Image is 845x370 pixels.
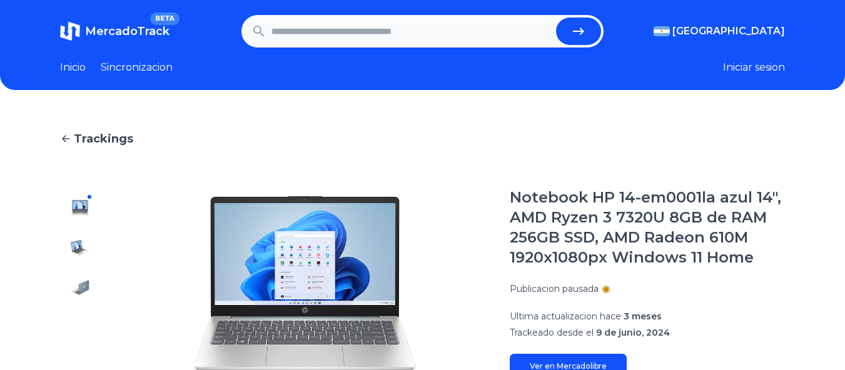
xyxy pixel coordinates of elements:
img: Argentina [654,26,670,36]
span: Trackings [74,130,133,147]
a: Sincronizacion [101,60,173,75]
img: MercadoTrack [60,21,80,41]
img: Notebook HP 14-em0001la azul 14", AMD Ryzen 3 7320U 8GB de RAM 256GB SSD, AMD Radeon 610M 1920x10... [70,197,90,217]
a: MercadoTrackBETA [60,21,170,41]
img: Notebook HP 14-em0001la azul 14", AMD Ryzen 3 7320U 8GB de RAM 256GB SSD, AMD Radeon 610M 1920x10... [70,277,90,297]
span: [GEOGRAPHIC_DATA] [672,24,785,39]
span: 3 meses [624,311,662,322]
span: MercadoTrack [85,24,170,38]
span: 9 de junio, 2024 [596,327,670,338]
p: Publicacion pausada [510,282,599,295]
span: Trackeado desde el [510,327,594,338]
a: Inicio [60,60,86,75]
span: BETA [150,12,180,25]
img: Notebook HP 14-em0001la azul 14", AMD Ryzen 3 7320U 8GB de RAM 256GB SSD, AMD Radeon 610M 1920x10... [70,317,90,337]
button: Iniciar sesion [723,60,785,75]
button: [GEOGRAPHIC_DATA] [654,24,785,39]
a: Trackings [60,130,785,147]
img: Notebook HP 14-em0001la azul 14", AMD Ryzen 3 7320U 8GB de RAM 256GB SSD, AMD Radeon 610M 1920x10... [70,237,90,257]
span: Ultima actualizacion hace [510,311,621,322]
h1: Notebook HP 14-em0001la azul 14", AMD Ryzen 3 7320U 8GB de RAM 256GB SSD, AMD Radeon 610M 1920x10... [510,187,785,267]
